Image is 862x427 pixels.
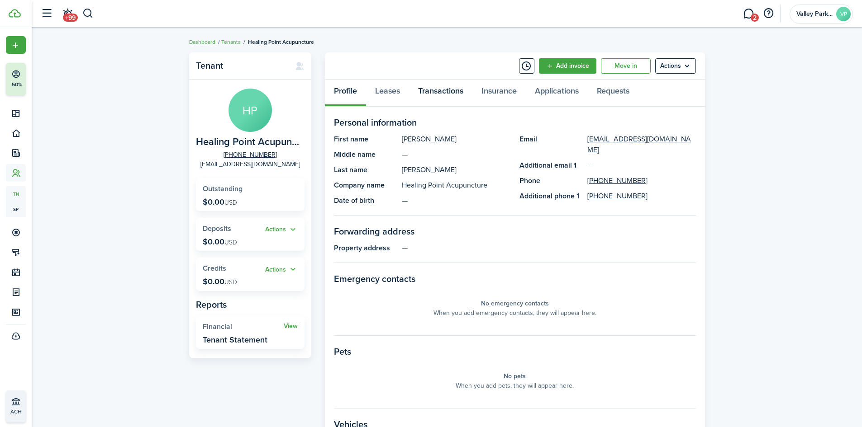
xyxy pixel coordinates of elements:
panel-main-title: Additional phone 1 [519,191,583,202]
span: Outstanding [203,183,243,194]
panel-main-title: Email [519,134,583,155]
panel-main-placeholder-title: No pets [504,371,526,381]
span: Valley Park Properties [796,11,833,17]
panel-main-section-title: Personal information [334,116,696,129]
panel-main-title: Tenant [196,61,286,71]
span: USD [224,277,237,287]
panel-main-section-title: Forwarding address [334,225,696,238]
panel-main-placeholder-description: When you add emergency contacts, they will appear here. [433,308,596,318]
panel-main-section-title: Pets [334,345,696,358]
panel-main-placeholder-title: No emergency contacts [481,299,549,308]
panel-main-description: — [402,195,510,206]
panel-main-description: Healing Point Acupuncture [402,180,510,191]
button: Open menu [265,225,298,235]
a: [EMAIL_ADDRESS][DOMAIN_NAME] [587,134,696,155]
a: Messaging [740,2,757,25]
avatar-text: HP [229,89,272,132]
button: Search [82,6,94,21]
panel-main-description: [PERSON_NAME] [402,134,510,145]
p: ACH [10,408,64,416]
panel-main-description: [PERSON_NAME] [402,164,510,175]
img: TenantCloud [9,9,21,18]
span: Credits [203,263,226,273]
button: Open menu [655,58,696,74]
a: sp [6,202,26,217]
a: [PHONE_NUMBER] [587,175,648,186]
span: USD [224,198,237,207]
button: 50% [6,63,81,95]
panel-main-title: Last name [334,164,397,175]
panel-main-title: Property address [334,243,397,253]
a: [PHONE_NUMBER] [587,191,648,202]
panel-main-title: Phone [519,175,583,186]
panel-main-description: — [402,149,510,160]
span: Healing Point Acupuncture [196,136,300,148]
a: Transactions [409,80,472,107]
button: Open sidebar [38,5,55,22]
panel-main-description: — [402,243,696,253]
a: tn [6,186,26,202]
a: Move in [601,58,651,74]
a: Add invoice [539,58,596,74]
p: $0.00 [203,237,237,246]
a: [PHONE_NUMBER] [224,150,277,160]
button: Open menu [265,264,298,275]
panel-main-title: First name [334,134,397,145]
button: Open resource center [761,6,776,21]
menu-btn: Actions [655,58,696,74]
panel-main-title: Date of birth [334,195,397,206]
a: Applications [526,80,588,107]
span: USD [224,238,237,247]
a: View [284,323,298,330]
panel-main-title: Company name [334,180,397,191]
panel-main-section-title: Emergency contacts [334,272,696,286]
a: Insurance [472,80,526,107]
span: 2 [751,14,759,22]
p: $0.00 [203,277,237,286]
a: Notifications [59,2,76,25]
button: Timeline [519,58,534,74]
button: Actions [265,264,298,275]
panel-main-title: Additional email 1 [519,160,583,171]
a: Leases [366,80,409,107]
panel-main-subtitle: Reports [196,298,305,311]
panel-main-title: Middle name [334,149,397,160]
a: [EMAIL_ADDRESS][DOMAIN_NAME] [200,160,300,169]
p: 50% [11,81,23,89]
button: Open menu [6,36,26,54]
panel-main-placeholder-description: When you add pets, they will appear here. [456,381,574,390]
span: +99 [63,14,78,22]
button: Actions [265,225,298,235]
a: ACH [6,390,26,422]
a: Tenants [221,38,241,46]
span: Healing Point Acupuncture [248,38,314,46]
p: $0.00 [203,197,237,206]
widget-stats-description: Tenant Statement [203,335,267,344]
span: Deposits [203,223,231,234]
avatar-text: VP [836,7,851,21]
widget-stats-title: Financial [203,323,284,331]
a: Requests [588,80,638,107]
a: Dashboard [189,38,215,46]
